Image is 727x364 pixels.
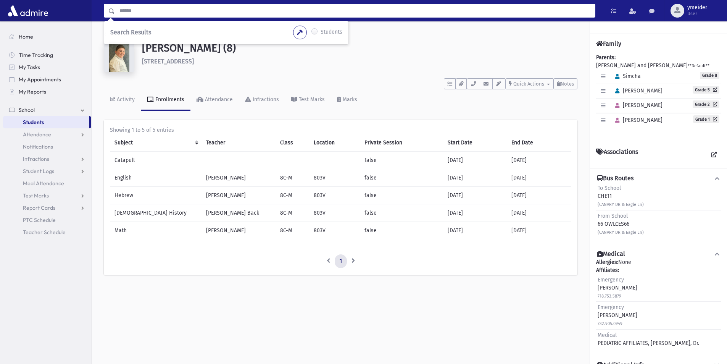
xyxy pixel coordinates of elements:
div: [PERSON_NAME] [598,276,637,300]
a: Teacher Schedule [3,226,91,238]
th: Start Date [443,134,507,152]
h4: Medical [597,250,625,258]
a: View all Associations [707,148,721,162]
a: Activity [104,89,141,111]
a: Enrollments [141,89,190,111]
span: Emergency [598,304,624,311]
h4: Family [596,40,621,47]
span: [PERSON_NAME] [612,102,663,108]
td: false [360,169,443,187]
span: Test Marks [23,192,49,199]
span: [PERSON_NAME] [612,117,663,123]
td: false [360,222,443,239]
td: Math [110,222,201,239]
a: Meal Attendance [3,177,91,189]
th: Location [309,134,360,152]
div: Activity [115,96,135,103]
td: 8C-M [276,204,309,222]
div: 66 OWLCES66 [598,212,644,236]
td: Catapult [110,152,201,169]
span: Home [19,33,33,40]
th: Private Session [360,134,443,152]
a: My Tasks [3,61,91,73]
td: false [360,204,443,222]
td: [DATE] [443,187,507,204]
a: Test Marks [3,189,91,202]
h4: Associations [596,148,638,162]
span: Report Cards [23,204,55,211]
td: false [360,187,443,204]
span: From School [598,213,628,219]
label: Students [321,28,342,37]
div: [PERSON_NAME] [598,303,637,327]
td: [DATE] [443,222,507,239]
td: 803V [309,204,360,222]
th: Class [276,134,309,152]
td: [PERSON_NAME] [201,169,276,187]
span: Quick Actions [513,81,544,87]
th: End Date [507,134,571,152]
td: [DATE] [507,222,571,239]
a: My Reports [3,86,91,98]
h6: [STREET_ADDRESS] [142,58,577,65]
td: Hebrew [110,187,201,204]
button: Bus Routes [596,175,721,183]
span: Medical [598,332,617,338]
td: 803V [309,169,360,187]
img: AdmirePro [6,3,50,18]
span: Notifications [23,143,53,150]
a: Attendance [3,128,91,141]
div: [PERSON_NAME] and [PERSON_NAME] [596,53,721,136]
a: Grade 2 [693,100,719,108]
td: 8C-M [276,222,309,239]
a: Report Cards [3,202,91,214]
td: [DEMOGRAPHIC_DATA] History [110,204,201,222]
td: [DATE] [507,187,571,204]
span: Simcha [612,73,641,79]
td: [DATE] [443,204,507,222]
a: 1 [335,254,347,268]
h1: [PERSON_NAME] (8) [142,42,577,55]
a: Infractions [3,153,91,165]
td: false [360,152,443,169]
td: English [110,169,201,187]
div: PEDIATRIC AFFILIATES, [PERSON_NAME], Dr. [598,331,699,347]
button: Quick Actions [505,78,553,89]
td: [DATE] [507,152,571,169]
span: Meal Attendance [23,180,64,187]
span: My Tasks [19,64,40,71]
span: Student Logs [23,168,54,175]
a: Student Logs [3,165,91,177]
a: Students [3,116,89,128]
div: Infractions [251,96,279,103]
a: Infractions [239,89,285,111]
small: 732.905.0949 [598,321,622,326]
nav: breadcrumb [104,31,131,42]
span: Attendance [23,131,51,138]
span: My Reports [19,88,46,95]
span: User [687,11,707,17]
button: Medical [596,250,721,258]
td: 803V [309,187,360,204]
td: [DATE] [507,204,571,222]
td: [PERSON_NAME] [201,187,276,204]
span: To School [598,185,621,191]
a: PTC Schedule [3,214,91,226]
a: Time Tracking [3,49,91,61]
div: Showing 1 to 5 of 5 entries [110,126,571,134]
a: Grade 1 [693,115,719,123]
td: [PERSON_NAME] [201,222,276,239]
td: 8C-M [276,169,309,187]
th: Teacher [201,134,276,152]
span: Notes [561,81,574,87]
a: Marks [331,89,363,111]
td: [DATE] [443,169,507,187]
span: School [19,107,35,113]
th: Subject [110,134,201,152]
input: Search [115,4,595,18]
td: 8C-M [276,187,309,204]
td: [DATE] [507,169,571,187]
div: Attendance [203,96,233,103]
span: Search Results [110,29,151,36]
small: (CANARY DR & Eagle Ln) [598,230,644,235]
